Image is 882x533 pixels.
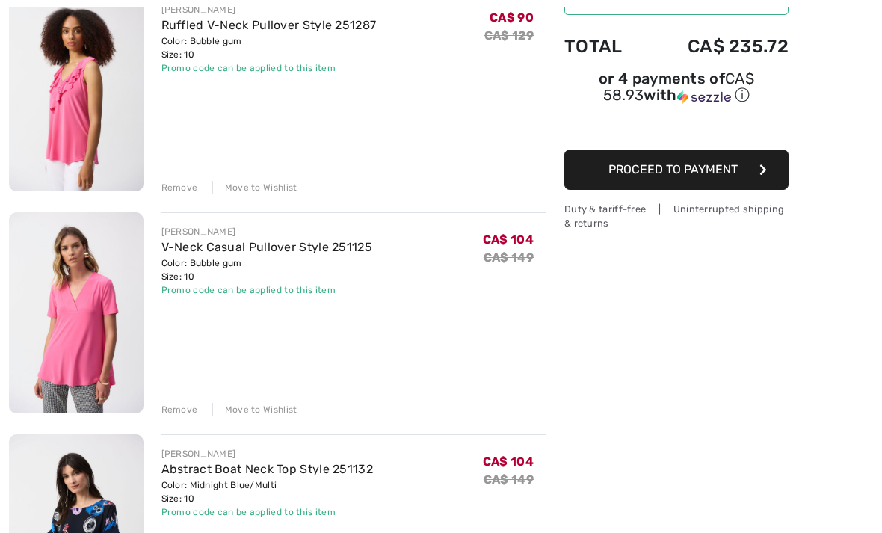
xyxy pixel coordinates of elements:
[212,403,297,416] div: Move to Wishlist
[490,10,534,25] span: CA$ 90
[677,90,731,104] img: Sezzle
[564,111,789,144] iframe: PayPal-paypal
[564,21,646,72] td: Total
[161,256,373,283] div: Color: Bubble gum Size: 10
[161,18,377,32] a: Ruffled V-Neck Pullover Style 251287
[161,505,374,519] div: Promo code can be applied to this item
[161,34,377,61] div: Color: Bubble gum Size: 10
[161,225,373,238] div: [PERSON_NAME]
[646,21,789,72] td: CA$ 235.72
[161,61,377,75] div: Promo code can be applied to this item
[161,447,374,460] div: [PERSON_NAME]
[212,181,297,194] div: Move to Wishlist
[564,202,789,230] div: Duty & tariff-free | Uninterrupted shipping & returns
[608,162,738,176] span: Proceed to Payment
[161,462,374,476] a: Abstract Boat Neck Top Style 251132
[161,283,373,297] div: Promo code can be applied to this item
[161,181,198,194] div: Remove
[161,3,377,16] div: [PERSON_NAME]
[484,472,534,487] s: CA$ 149
[484,250,534,265] s: CA$ 149
[161,403,198,416] div: Remove
[483,455,534,469] span: CA$ 104
[564,150,789,190] button: Proceed to Payment
[564,72,789,111] div: or 4 payments ofCA$ 58.93withSezzle Click to learn more about Sezzle
[483,232,534,247] span: CA$ 104
[484,28,534,43] s: CA$ 129
[161,478,374,505] div: Color: Midnight Blue/Multi Size: 10
[603,70,754,104] span: CA$ 58.93
[9,212,144,413] img: V-Neck Casual Pullover Style 251125
[161,240,373,254] a: V-Neck Casual Pullover Style 251125
[564,72,789,105] div: or 4 payments of with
